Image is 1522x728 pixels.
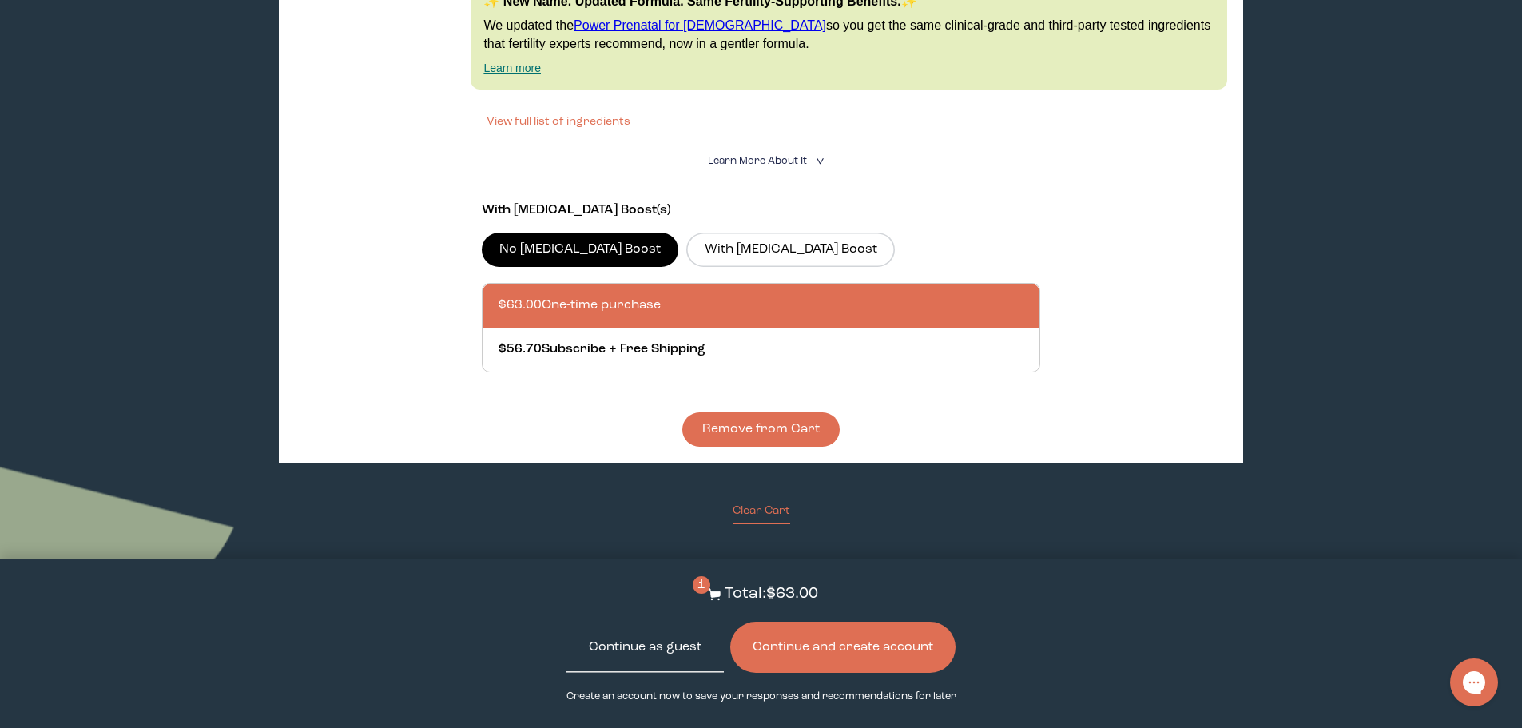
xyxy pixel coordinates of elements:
span: Learn More About it [708,156,807,166]
label: With [MEDICAL_DATA] Boost [686,233,895,266]
p: Total: $63.00 [725,583,818,606]
p: We updated the so you get the same clinical-grade and third-party tested ingredients that fertili... [483,17,1214,53]
span: 1 [693,576,710,594]
i: < [811,157,826,165]
button: Remove from Cart [682,412,840,447]
p: Create an account now to save your responses and recommendations for later [566,689,956,704]
button: Continue as guest [566,622,724,673]
button: View full list of ingredients [471,105,646,137]
a: Power Prenatal for [DEMOGRAPHIC_DATA] [574,18,826,32]
iframe: Gorgias live chat messenger [1442,653,1506,712]
summary: Learn More About it < [708,153,815,169]
label: No [MEDICAL_DATA] Boost [482,233,679,266]
p: With [MEDICAL_DATA] Boost(s) [482,201,1041,220]
button: Clear Cart [733,503,790,524]
button: Continue and create account [730,622,956,673]
a: Learn more [483,62,541,74]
